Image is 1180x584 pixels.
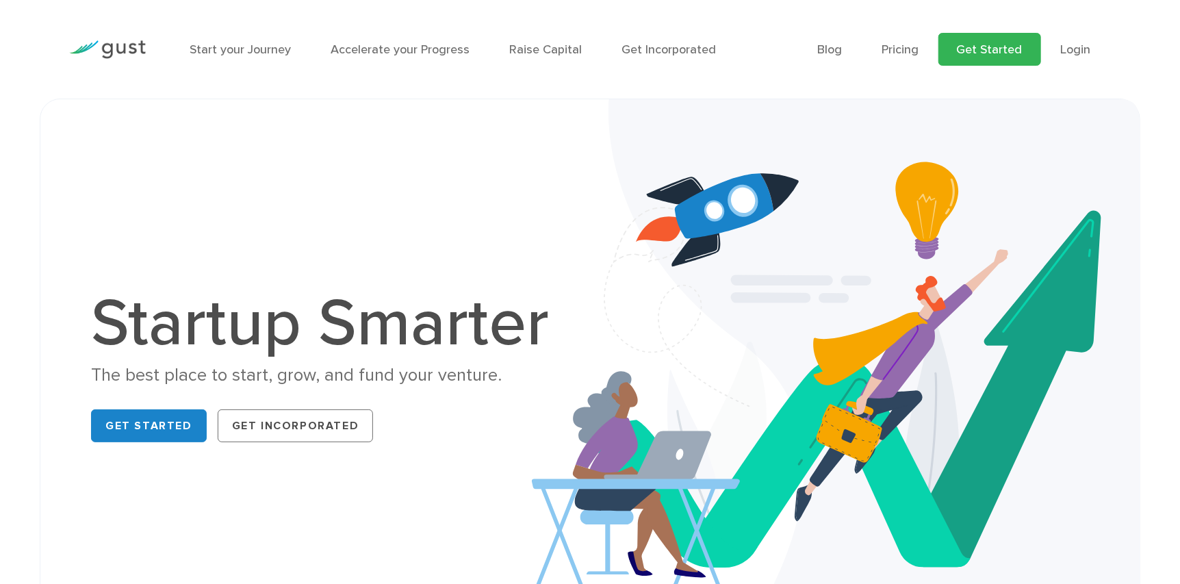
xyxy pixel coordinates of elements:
[218,409,374,442] a: Get Incorporated
[91,364,563,388] div: The best place to start, grow, and fund your venture.
[1061,42,1091,57] a: Login
[621,42,716,57] a: Get Incorporated
[190,42,291,57] a: Start your Journey
[91,409,207,442] a: Get Started
[882,42,919,57] a: Pricing
[817,42,842,57] a: Blog
[938,33,1041,66] a: Get Started
[331,42,470,57] a: Accelerate your Progress
[69,40,146,59] img: Gust Logo
[509,42,582,57] a: Raise Capital
[91,291,563,357] h1: Startup Smarter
